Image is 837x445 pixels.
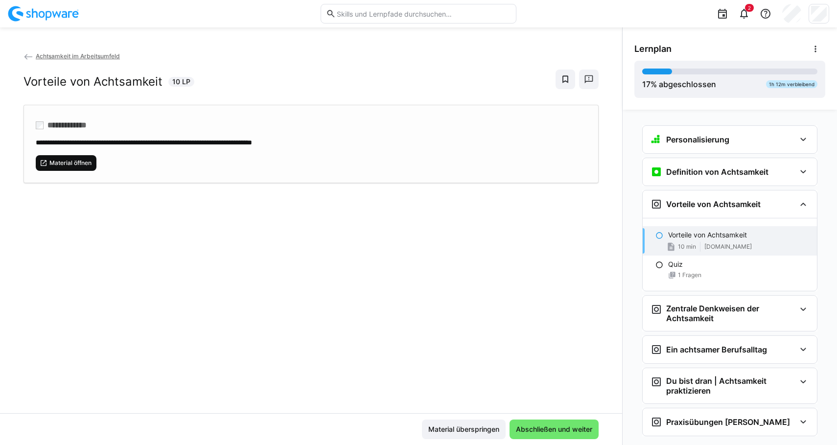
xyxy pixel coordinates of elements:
[422,420,506,439] button: Material überspringen
[510,420,599,439] button: Abschließen und weiter
[634,44,672,54] span: Lernplan
[427,424,501,434] span: Material überspringen
[48,159,93,167] span: Material öffnen
[666,376,795,396] h3: Du bist dran | Achtsamkeit praktizieren
[36,155,96,171] button: Material öffnen
[336,9,511,18] input: Skills und Lernpfade durchsuchen…
[666,304,795,323] h3: Zentrale Denkweisen der Achtsamkeit
[666,417,790,427] h3: Praxisübungen [PERSON_NAME]
[642,78,716,90] div: % abgeschlossen
[766,80,817,88] div: 1h 12m verbleibend
[704,243,752,251] span: [DOMAIN_NAME]
[666,167,768,177] h3: Definition von Achtsamkeit
[172,77,190,87] span: 10 LP
[678,243,696,251] span: 10 min
[666,135,729,144] h3: Personalisierung
[678,271,701,279] span: 1 Fragen
[23,52,120,60] a: Achtsamkeit im Arbeitsumfeld
[36,52,120,60] span: Achtsamkeit im Arbeitsumfeld
[748,5,751,11] span: 2
[666,345,767,354] h3: Ein achtsamer Berufsalltag
[23,74,163,89] h2: Vorteile von Achtsamkeit
[668,259,683,269] p: Quiz
[666,199,761,209] h3: Vorteile von Achtsamkeit
[668,230,747,240] p: Vorteile von Achtsamkeit
[514,424,594,434] span: Abschließen und weiter
[642,79,651,89] span: 17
